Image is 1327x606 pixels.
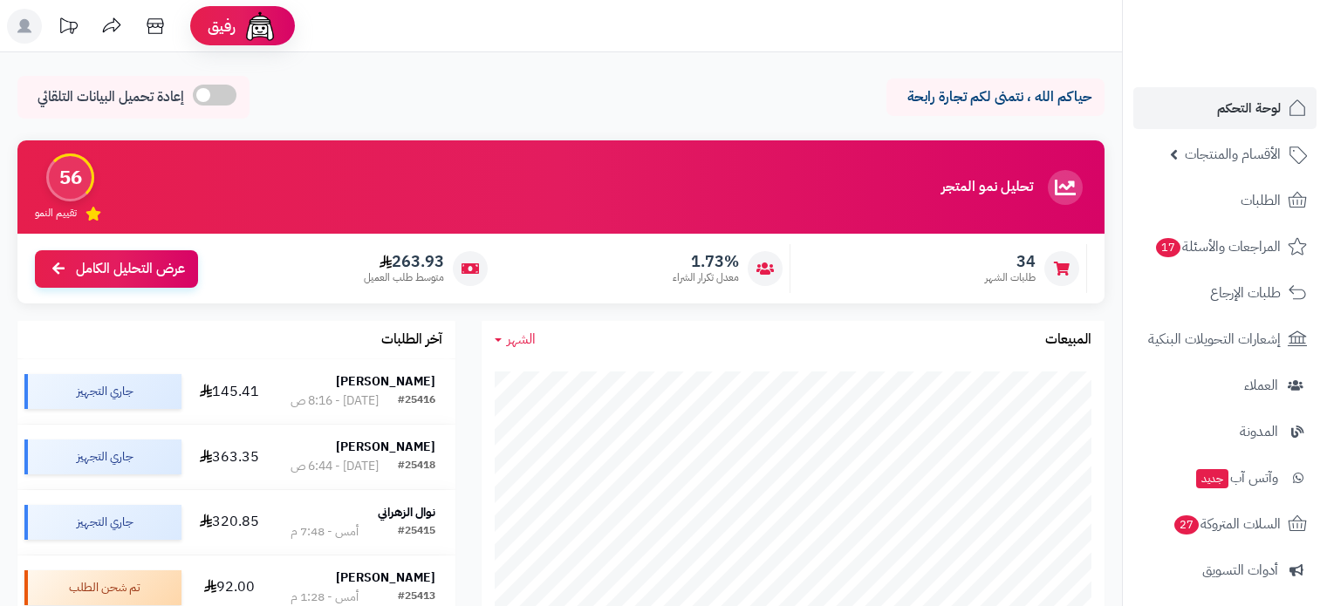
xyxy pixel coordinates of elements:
a: طلبات الإرجاع [1133,272,1317,314]
span: المراجعات والأسئلة [1154,235,1281,259]
a: المدونة [1133,411,1317,453]
span: وآتس آب [1194,466,1278,490]
div: [DATE] - 6:44 ص [291,458,379,475]
span: معدل تكرار الشراء [673,270,739,285]
span: 263.93 [364,252,444,271]
span: إشعارات التحويلات البنكية [1148,327,1281,351]
h3: آخر الطلبات [381,332,442,348]
div: #25415 [398,523,435,541]
a: الشهر [495,330,536,350]
a: لوحة التحكم [1133,87,1317,129]
span: لوحة التحكم [1217,96,1281,120]
span: طلبات الإرجاع [1210,281,1281,305]
h3: تحليل نمو المتجر [941,180,1033,195]
span: المدونة [1240,419,1278,444]
span: السلات المتروكة [1173,512,1281,536]
span: جديد [1196,469,1228,488]
strong: [PERSON_NAME] [336,372,435,391]
span: إعادة تحميل البيانات التلقائي [38,87,184,107]
span: تقييم النمو [35,206,77,221]
a: المراجعات والأسئلة17 [1133,226,1317,268]
td: 363.35 [188,425,270,489]
span: الطلبات [1241,188,1281,213]
a: السلات المتروكة27 [1133,503,1317,545]
span: 34 [985,252,1036,271]
a: عرض التحليل الكامل [35,250,198,288]
span: 27 [1174,515,1199,535]
td: 320.85 [188,490,270,555]
img: logo-2.png [1208,49,1310,85]
span: طلبات الشهر [985,270,1036,285]
img: ai-face.png [243,9,277,44]
div: [DATE] - 8:16 ص [291,392,379,410]
td: 145.41 [188,359,270,424]
div: #25418 [398,458,435,475]
strong: [PERSON_NAME] [336,569,435,587]
span: الشهر [507,329,536,350]
strong: نوال الزهراني [378,503,435,521]
span: 1.73% [673,252,739,271]
div: أمس - 7:48 م [291,523,359,541]
div: جاري التجهيز [24,505,181,540]
h3: المبيعات [1045,332,1091,348]
a: وآتس آبجديد [1133,457,1317,499]
a: العملاء [1133,364,1317,406]
div: أمس - 1:28 م [291,589,359,606]
a: إشعارات التحويلات البنكية [1133,318,1317,360]
span: رفيق [208,16,236,37]
span: الأقسام والمنتجات [1185,142,1281,167]
a: أدوات التسويق [1133,549,1317,591]
a: الطلبات [1133,180,1317,221]
span: العملاء [1244,373,1278,398]
span: أدوات التسويق [1202,558,1278,582]
span: متوسط طلب العميل [364,270,444,285]
div: جاري التجهيز [24,439,181,474]
a: تحديثات المنصة [46,9,90,48]
strong: [PERSON_NAME] [336,438,435,456]
div: #25416 [398,392,435,410]
div: جاري التجهيز [24,374,181,409]
p: حياكم الله ، نتمنى لكم تجارة رابحة [899,87,1091,107]
span: عرض التحليل الكامل [76,259,185,279]
div: #25413 [398,589,435,606]
span: 17 [1156,238,1180,257]
div: تم شحن الطلب [24,570,181,605]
